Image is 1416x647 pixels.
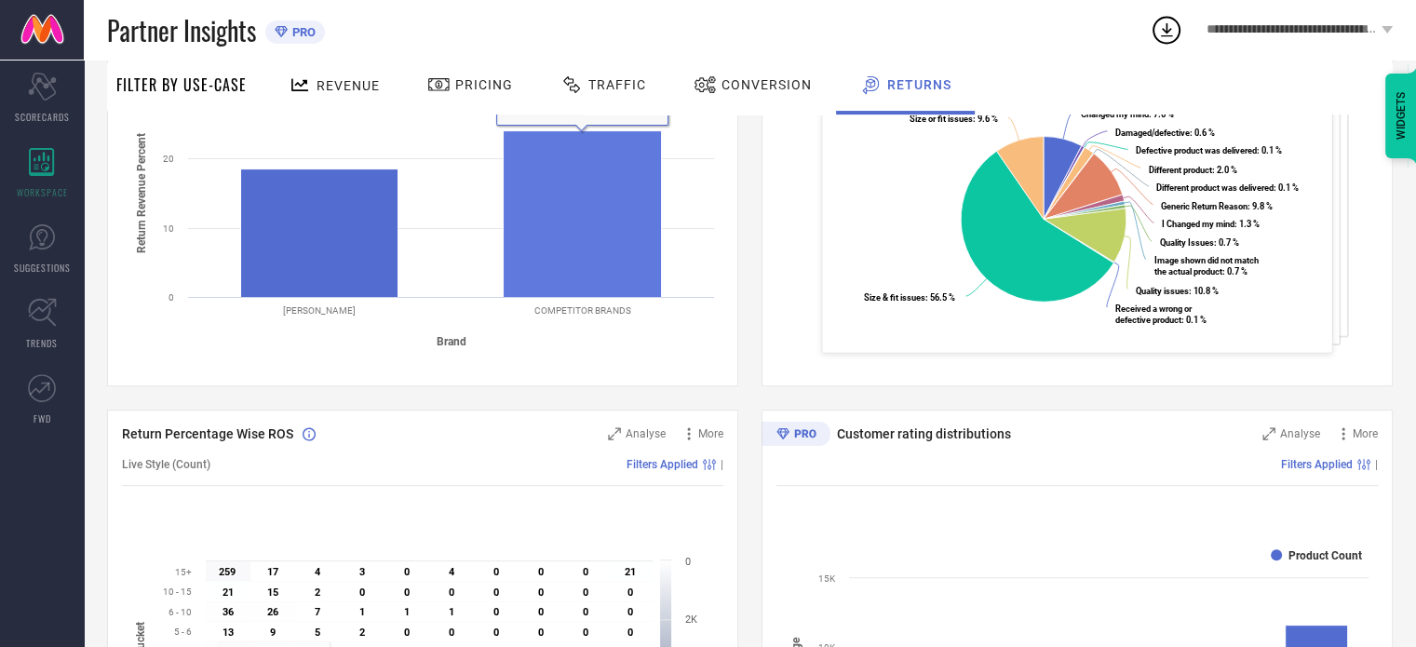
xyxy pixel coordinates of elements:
[404,627,410,639] text: 0
[1136,286,1219,296] text: : 10.8 %
[1375,458,1378,471] span: |
[1150,13,1183,47] div: Open download list
[608,427,621,440] svg: Zoom
[163,154,174,164] text: 20
[1136,145,1257,155] tspan: Defective product was delivered
[910,114,998,124] text: : 9.6 %
[1159,237,1213,248] tspan: Quality Issues
[1262,427,1275,440] svg: Zoom
[627,627,633,639] text: 0
[1153,255,1258,276] tspan: Image shown did not match the actual product
[267,586,278,599] text: 15
[15,110,70,124] span: SCORECARDS
[1115,303,1207,325] text: : 0.1 %
[583,627,588,639] text: 0
[174,627,192,637] text: 5 - 6
[1280,427,1320,440] span: Analyse
[583,566,588,578] text: 0
[493,606,499,618] text: 0
[583,586,588,599] text: 0
[163,586,192,597] text: 10 - 15
[315,606,320,618] text: 7
[437,335,466,348] tspan: Brand
[698,427,723,440] span: More
[493,566,499,578] text: 0
[887,77,951,92] span: Returns
[538,606,544,618] text: 0
[315,627,320,639] text: 5
[1115,128,1190,138] tspan: Damaged/defective
[493,627,499,639] text: 0
[1162,219,1260,229] text: : 1.3 %
[1149,165,1212,175] tspan: Different product
[283,305,356,316] text: [PERSON_NAME]
[1080,109,1148,119] tspan: Changed my mind
[315,586,320,599] text: 2
[1161,201,1273,211] text: : 9.8 %
[685,613,697,626] text: 2K
[404,606,410,618] text: 1
[588,77,646,92] span: Traffic
[1080,109,1173,119] text: : 7.6 %
[223,586,234,599] text: 21
[837,426,1011,441] span: Customer rating distributions
[359,586,365,599] text: 0
[404,566,410,578] text: 0
[449,566,455,578] text: 4
[404,586,410,599] text: 0
[627,606,633,618] text: 0
[534,305,631,316] text: COMPETITOR BRANDS
[449,627,454,639] text: 0
[449,606,454,618] text: 1
[538,566,544,578] text: 0
[864,292,955,303] text: : 56.5 %
[1153,255,1258,276] text: : 0.7 %
[721,458,723,471] span: |
[107,11,256,49] span: Partner Insights
[685,556,691,568] text: 0
[1136,145,1282,155] text: : 0.1 %
[493,586,499,599] text: 0
[1353,427,1378,440] span: More
[270,627,276,639] text: 9
[122,426,293,441] span: Return Percentage Wise ROS
[455,77,513,92] span: Pricing
[169,292,174,303] text: 0
[223,627,234,639] text: 13
[721,77,812,92] span: Conversion
[1115,128,1215,138] text: : 0.6 %
[1162,219,1234,229] tspan: I Changed my mind
[627,586,633,599] text: 0
[223,606,234,618] text: 36
[627,458,698,471] span: Filters Applied
[34,411,51,425] span: FWD
[1136,286,1189,296] tspan: Quality issues
[359,606,365,618] text: 1
[538,627,544,639] text: 0
[288,25,316,39] span: PRO
[175,567,192,577] text: 15+
[1288,549,1362,562] text: Product Count
[818,573,836,584] text: 15K
[1149,165,1237,175] text: : 2.0 %
[1161,201,1247,211] tspan: Generic Return Reason
[1115,303,1193,325] tspan: Received a wrong or defective product
[626,427,666,440] span: Analyse
[14,261,71,275] span: SUGGESTIONS
[359,627,365,639] text: 2
[910,114,973,124] tspan: Size or fit issues
[26,336,58,350] span: TRENDS
[116,74,247,96] span: Filter By Use-Case
[317,78,380,93] span: Revenue
[583,606,588,618] text: 0
[219,566,236,578] text: 259
[1281,458,1353,471] span: Filters Applied
[864,292,925,303] tspan: Size & fit issues
[762,422,830,450] div: Premium
[625,566,636,578] text: 21
[267,566,278,578] text: 17
[267,606,278,618] text: 26
[538,586,544,599] text: 0
[1159,237,1238,248] text: : 0.7 %
[1156,182,1274,193] tspan: Different product was delivered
